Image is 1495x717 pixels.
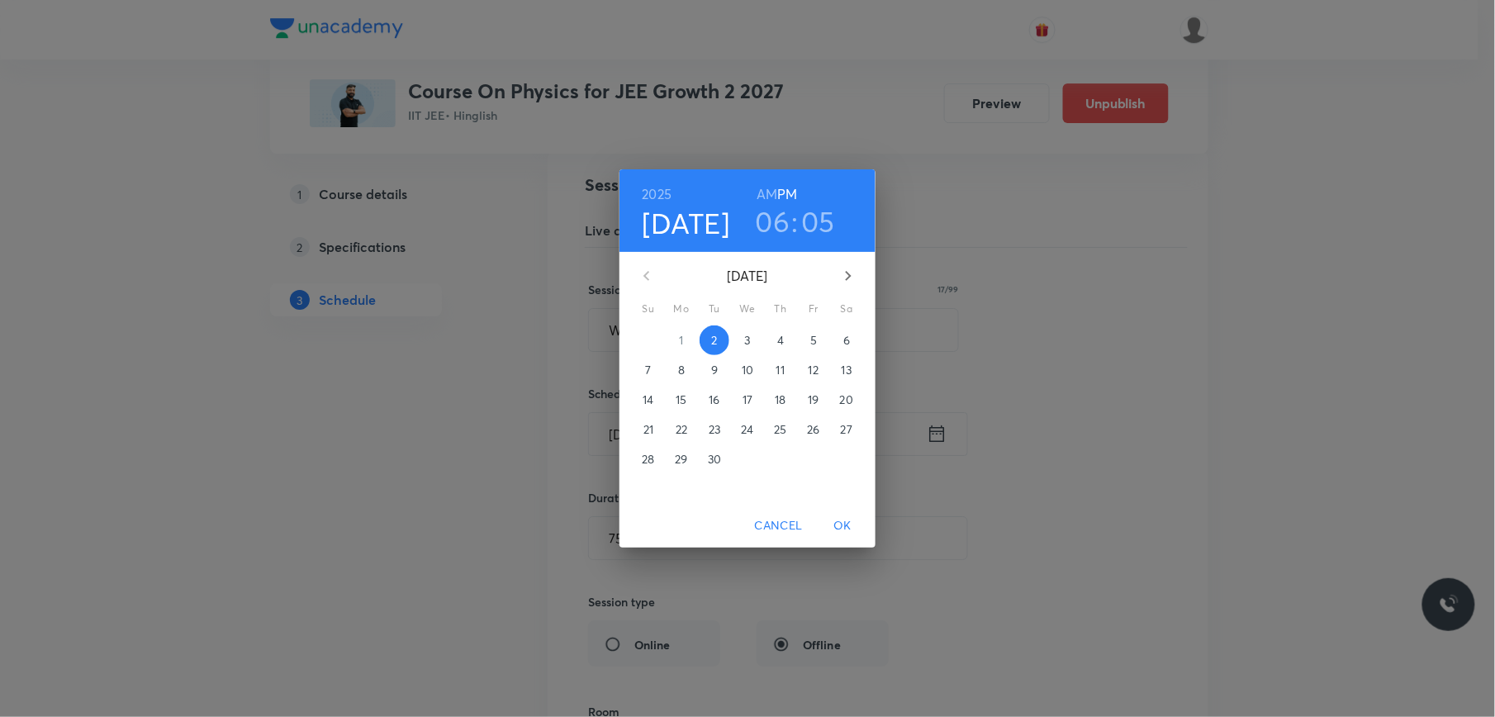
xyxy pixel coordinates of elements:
[667,266,828,286] p: [DATE]
[810,332,817,349] p: 5
[643,206,730,240] button: [DATE]
[766,325,795,355] button: 4
[755,515,803,536] span: Cancel
[634,444,663,474] button: 28
[741,421,753,438] p: 24
[733,415,762,444] button: 24
[743,392,752,408] p: 17
[643,392,653,408] p: 14
[816,510,869,541] button: OK
[667,415,696,444] button: 22
[667,385,696,415] button: 15
[733,385,762,415] button: 17
[840,392,853,408] p: 20
[642,451,654,468] p: 28
[841,421,852,438] p: 27
[643,183,672,206] button: 2025
[774,421,786,438] p: 25
[733,301,762,317] span: We
[744,332,750,349] p: 3
[634,355,663,385] button: 7
[832,301,861,317] span: Sa
[832,325,861,355] button: 6
[667,444,696,474] button: 29
[634,415,663,444] button: 21
[799,325,828,355] button: 5
[742,362,753,378] p: 10
[700,355,729,385] button: 9
[733,355,762,385] button: 10
[808,392,819,408] p: 19
[748,510,809,541] button: Cancel
[832,415,861,444] button: 27
[676,392,686,408] p: 15
[711,332,717,349] p: 2
[842,362,852,378] p: 13
[823,515,862,536] span: OK
[809,362,819,378] p: 12
[766,415,795,444] button: 25
[807,421,819,438] p: 26
[733,325,762,355] button: 3
[766,355,795,385] button: 11
[700,301,729,317] span: Tu
[757,183,777,206] button: AM
[700,444,729,474] button: 30
[645,362,651,378] p: 7
[766,301,795,317] span: Th
[766,385,795,415] button: 18
[799,385,828,415] button: 19
[634,385,663,415] button: 14
[708,451,721,468] p: 30
[709,421,720,438] p: 23
[643,421,653,438] p: 21
[667,355,696,385] button: 8
[711,362,718,378] p: 9
[791,204,798,239] h3: :
[700,325,729,355] button: 2
[832,385,861,415] button: 20
[700,415,729,444] button: 23
[667,301,696,317] span: Mo
[799,415,828,444] button: 26
[676,421,687,438] p: 22
[843,332,850,349] p: 6
[799,301,828,317] span: Fr
[777,332,784,349] p: 4
[776,362,785,378] p: 11
[675,451,687,468] p: 29
[709,392,719,408] p: 16
[634,301,663,317] span: Su
[775,392,785,408] p: 18
[700,385,729,415] button: 16
[802,204,836,239] button: 05
[778,183,798,206] button: PM
[678,362,685,378] p: 8
[756,204,790,239] button: 06
[799,355,828,385] button: 12
[832,355,861,385] button: 13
